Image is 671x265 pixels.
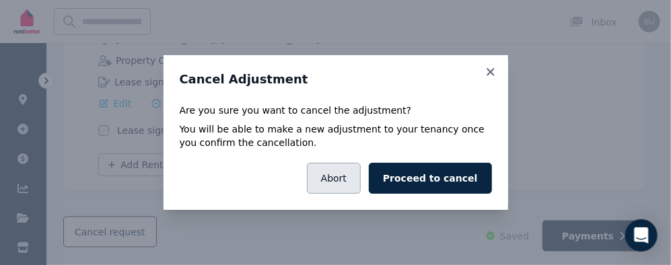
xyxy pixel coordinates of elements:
[307,163,361,194] button: Abort
[625,219,658,252] div: Open Intercom Messenger
[180,122,492,149] p: You will be able to make a new adjustment to your tenancy once you confirm the cancellation.
[180,71,492,87] h3: Cancel Adjustment
[180,104,492,117] p: Are you sure you want to cancel the adjustment?
[369,163,491,194] button: Proceed to cancel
